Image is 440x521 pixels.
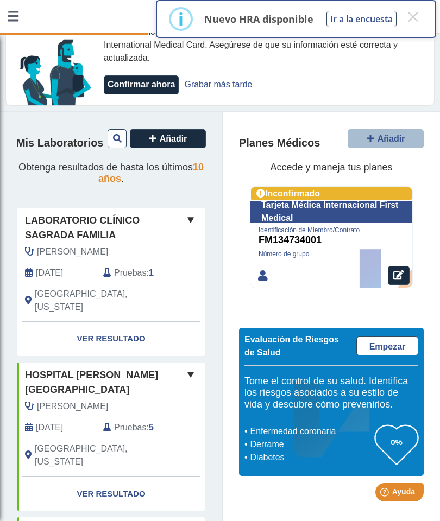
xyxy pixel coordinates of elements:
[146,268,148,277] font: :
[270,162,392,173] font: Accede y maneja tus planes
[114,423,146,432] font: Pruebas
[114,268,146,277] font: Pruebas
[369,342,406,351] font: Empezar
[250,453,285,462] font: Diabetes
[37,400,108,413] span: Muñoz Saldaña, Emilly
[25,215,140,240] font: Laboratorio Clínico Sagrada Familia
[121,173,124,184] font: .
[330,13,393,25] font: Ir a la encuesta
[18,162,193,173] font: Obtenga resultados de hasta los últimos
[25,370,158,395] font: Hospital [PERSON_NAME][GEOGRAPHIC_DATA]
[356,336,418,355] a: Empezar
[244,376,408,410] font: Tome el control de su salud. Identifica los riesgos asociados a su estilo de vida y descubre cómo...
[391,437,403,447] font: 0%
[16,137,103,149] font: Mis Laboratorios
[36,268,63,277] font: [DATE]
[130,129,206,148] button: Añadir
[77,334,145,343] font: Ver resultado
[160,134,187,143] font: Añadir
[406,3,420,30] font: ×
[250,427,336,436] font: Enfermedad coronaria
[36,423,63,432] font: [DATE]
[36,421,63,434] span: 7 de diciembre de 2022
[98,162,204,185] font: 10 años
[77,489,145,498] font: Ver resultado
[146,423,148,432] font: :
[104,75,179,94] button: Confirmar ahora
[343,479,428,509] iframe: Lanzador de widgets de ayuda
[108,80,175,89] font: Confirmar ahora
[17,477,205,511] a: Ver resultado
[178,7,184,31] font: i
[35,289,128,312] font: [GEOGRAPHIC_DATA], [US_STATE]
[37,247,108,256] font: [PERSON_NAME]
[35,444,128,466] font: [GEOGRAPHIC_DATA], [US_STATE]
[239,137,320,149] font: Planes Médicos
[149,268,154,277] font: 1
[17,322,205,356] a: Ver resultado
[204,12,313,26] font: Nuevo HRA disponible
[184,80,252,89] font: Grabar más tarde
[403,7,423,27] button: Cerrar este diálogo
[326,11,397,27] button: Ir a la encuesta
[36,266,63,279] span: 13 de septiembre de 2025
[378,134,405,143] font: Añadir
[244,335,339,357] font: Evaluación de Riesgos de Salud
[348,129,424,148] button: Añadir
[250,440,284,449] font: Derrame
[35,442,165,468] span: Ponce, Puerto Rico
[37,245,108,258] span: Rivera Santana, Zanya
[37,402,108,411] font: [PERSON_NAME]
[35,288,165,314] span: Villalba, Puerto Rico
[149,423,154,432] font: 5
[104,27,403,62] font: su información clínica muestra que ha estado bajo la cubierta de First Medical International Medi...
